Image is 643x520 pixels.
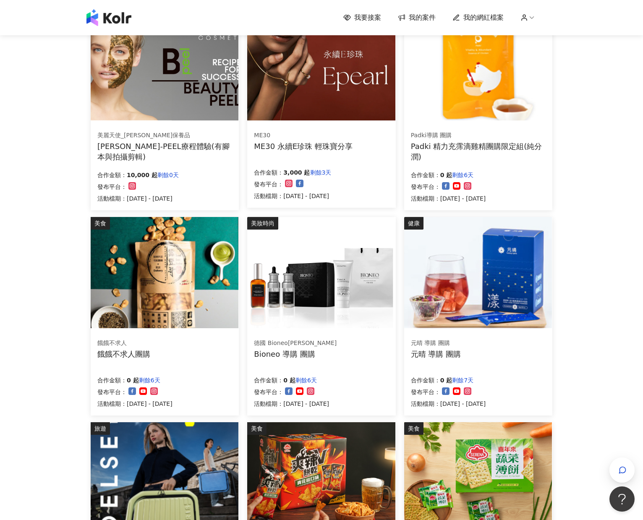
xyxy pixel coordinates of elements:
p: 剩餘6天 [295,375,317,385]
p: 發布平台： [411,387,440,397]
iframe: Help Scout Beacon - Open [609,486,635,512]
p: 發布平台： [254,387,283,397]
p: 活動檔期：[DATE] - [DATE] [97,193,179,204]
div: 旅遊 [91,422,110,435]
img: ALEX B-PEEL療程 [91,9,238,120]
p: 0 起 [440,375,452,385]
p: 合作金額： [411,170,440,180]
p: 合作金額： [254,375,283,385]
div: 美妝時尚 [247,217,278,230]
p: 合作金額： [97,170,127,180]
p: 合作金額： [97,375,127,385]
div: 美麗天使_[PERSON_NAME]保養品 [97,131,232,140]
div: 健康 [404,217,423,230]
p: 合作金額： [254,167,283,178]
span: 我的網紅檔案 [463,13,504,22]
div: 德國 Bioneo[PERSON_NAME] [254,339,337,348]
p: 發布平台： [97,182,127,192]
p: 剩餘3天 [310,167,332,178]
p: 活動檔期：[DATE] - [DATE] [411,399,486,409]
p: 合作金額： [411,375,440,385]
div: Padki 精力充霈滴雞精團購限定組(純分潤) [411,141,546,162]
p: 活動檔期：[DATE] - [DATE] [254,191,331,201]
div: ME30 [254,131,353,140]
p: 0 起 [440,170,452,180]
div: 元晴 導購 團購 [411,349,461,359]
img: 漾漾神｜活力莓果康普茶沖泡粉 [404,217,552,328]
p: 剩餘6天 [452,170,473,180]
div: 美食 [404,422,423,435]
p: 0 起 [127,375,139,385]
img: ME30 永續E珍珠 系列輕珠寶 [247,9,395,120]
p: 剩餘0天 [157,170,179,180]
div: [PERSON_NAME]-PEEL療程體驗(有腳本與拍攝剪輯) [97,141,232,162]
p: 10,000 起 [127,170,157,180]
p: 發布平台： [411,182,440,192]
img: logo [86,9,131,26]
div: Bioneo 導購 團購 [254,349,337,359]
div: 元晴 導購 團購 [411,339,461,348]
div: Padki導購 團購 [411,131,545,140]
a: 我要接案 [343,13,381,22]
div: 美食 [247,422,267,435]
p: 發布平台： [254,179,283,189]
p: 發布平台： [97,387,127,397]
img: Padki 精力充霈滴雞精(團購限定組) [404,9,552,120]
img: 餓餓不求人系列 [91,217,238,328]
p: 3,000 起 [283,167,310,178]
div: 美食 [91,217,110,230]
p: 活動檔期：[DATE] - [DATE] [97,399,173,409]
p: 剩餘6天 [139,375,160,385]
span: 我要接案 [354,13,381,22]
div: ME30 永續E珍珠 輕珠寶分享 [254,141,353,152]
a: 我的網紅檔案 [452,13,504,22]
p: 剩餘7天 [452,375,473,385]
a: 我的案件 [398,13,436,22]
p: 活動檔期：[DATE] - [DATE] [254,399,329,409]
span: 我的案件 [409,13,436,22]
p: 活動檔期：[DATE] - [DATE] [411,193,486,204]
p: 0 起 [283,375,295,385]
div: 餓餓不求人團購 [97,349,150,359]
img: 百妮保濕逆齡美白系列 [247,217,395,328]
div: 餓餓不求人 [97,339,150,348]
